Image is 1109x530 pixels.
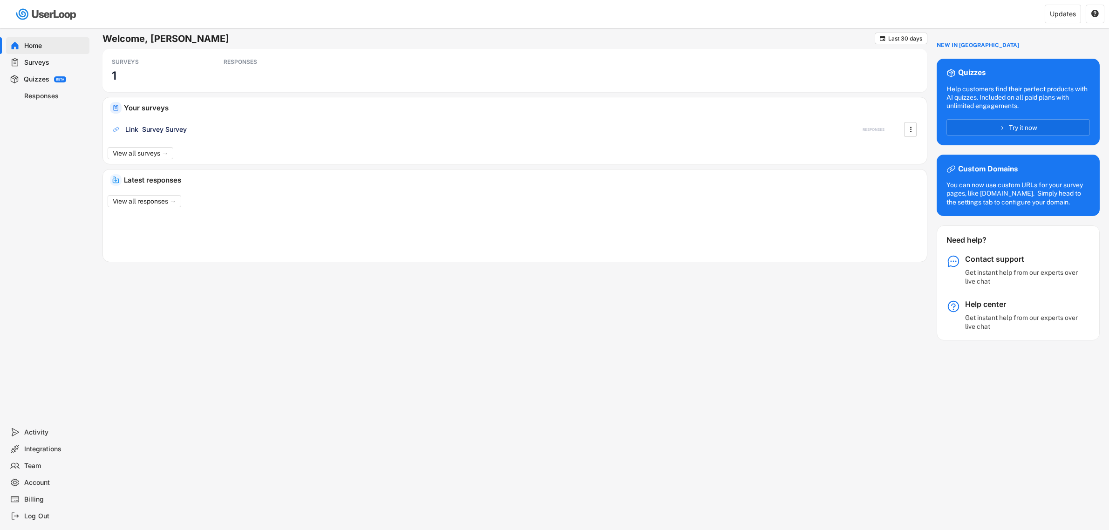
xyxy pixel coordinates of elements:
[24,512,86,521] div: Log Out
[108,147,173,159] button: View all surveys →
[1050,11,1076,17] div: Updates
[24,462,86,470] div: Team
[56,78,64,81] div: BETA
[124,104,920,111] div: Your surveys
[112,177,119,183] img: IncomingMajor.svg
[958,164,1018,174] div: Custom Domains
[24,75,49,84] div: Quizzes
[946,181,1090,206] div: You can now use custom URLs for your survey pages, like [DOMAIN_NAME]. Simply head to the setting...
[102,33,875,45] h6: Welcome, [PERSON_NAME]
[965,299,1082,309] div: Help center
[937,42,1019,49] div: NEW IN [GEOGRAPHIC_DATA]
[108,195,181,207] button: View all responses →
[14,5,80,24] img: userloop-logo-01.svg
[906,122,915,136] button: 
[1009,124,1037,131] span: Try it now
[965,313,1082,330] div: Get instant help from our experts over live chat
[112,68,116,83] h3: 1
[224,58,307,66] div: RESPONSES
[1091,10,1099,18] button: 
[863,127,884,132] div: RESPONSES
[1091,9,1099,18] text: 
[879,35,886,42] button: 
[125,125,187,134] div: Link Survey Survey
[24,58,86,67] div: Surveys
[124,177,920,183] div: Latest responses
[946,235,1011,245] div: Need help?
[888,36,922,41] div: Last 30 days
[946,119,1090,136] button: Try it now
[24,445,86,454] div: Integrations
[24,41,86,50] div: Home
[946,85,1090,110] div: Help customers find their perfect products with AI quizzes. Included on all paid plans with unlim...
[965,268,1082,285] div: Get instant help from our experts over live chat
[24,495,86,504] div: Billing
[24,428,86,437] div: Activity
[24,478,86,487] div: Account
[112,58,196,66] div: SURVEYS
[24,92,86,101] div: Responses
[965,254,1082,264] div: Contact support
[910,124,912,134] text: 
[958,68,986,78] div: Quizzes
[880,35,885,42] text: 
